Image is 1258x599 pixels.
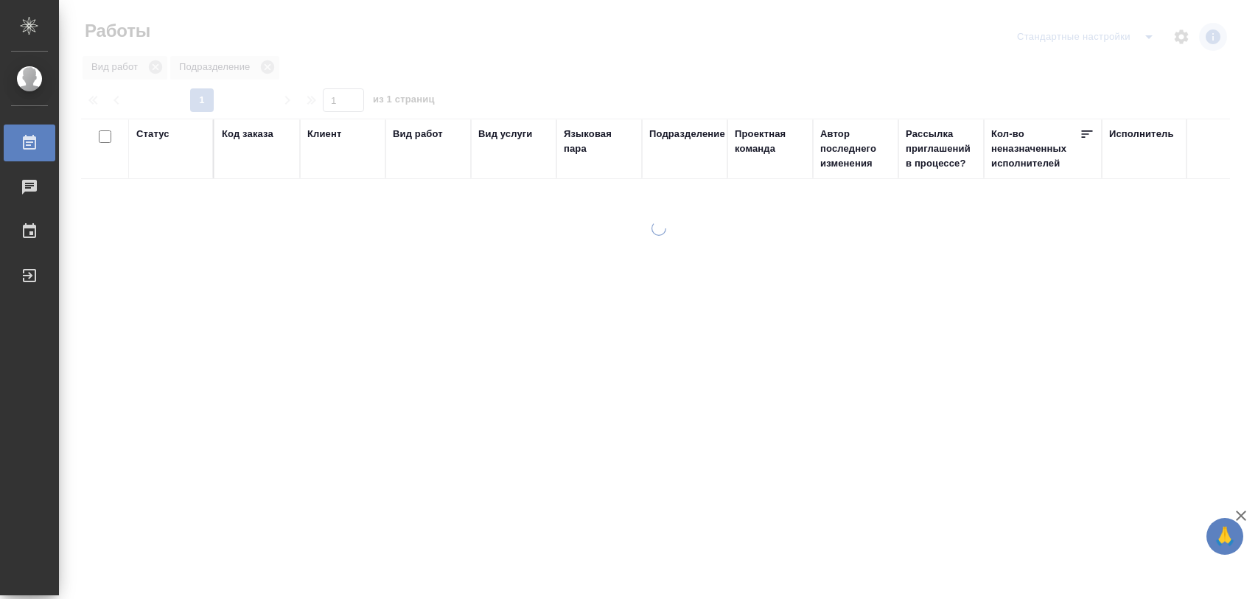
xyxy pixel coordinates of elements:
div: Код заказа [222,127,273,141]
div: Подразделение [649,127,725,141]
div: Статус [136,127,170,141]
div: Клиент [307,127,341,141]
div: Автор последнего изменения [820,127,891,171]
div: Вид услуги [478,127,533,141]
div: Вид работ [393,127,443,141]
div: Кол-во неназначенных исполнителей [991,127,1080,171]
div: Проектная команда [735,127,806,156]
div: Рассылка приглашений в процессе? [906,127,976,171]
div: Языковая пара [564,127,635,156]
div: Исполнитель [1109,127,1174,141]
span: 🙏 [1212,521,1237,552]
button: 🙏 [1206,518,1243,555]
